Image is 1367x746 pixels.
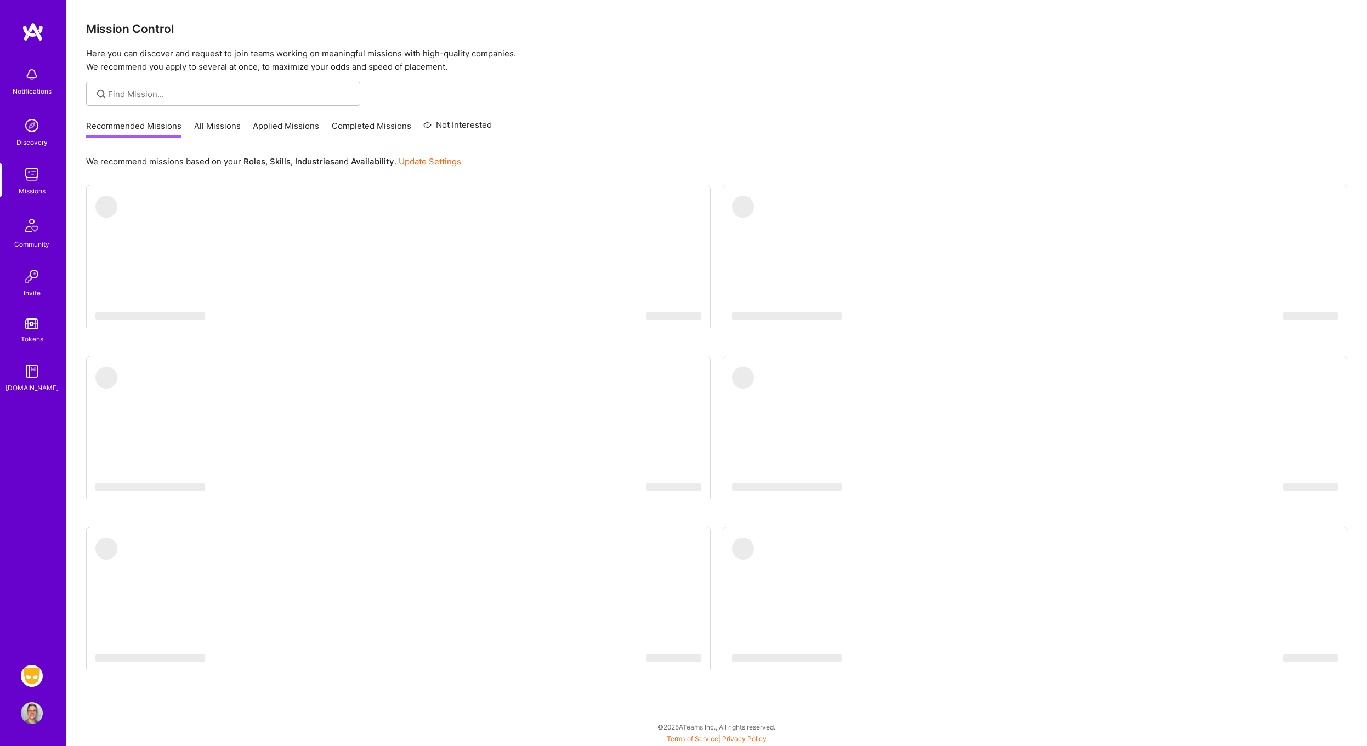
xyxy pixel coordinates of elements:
img: Community [19,212,45,238]
a: Update Settings [399,156,461,167]
div: © 2025 ATeams Inc., All rights reserved. [66,713,1367,741]
b: Availability [351,156,394,167]
a: Terms of Service [667,734,718,743]
p: Here you can discover and request to join teams working on meaningful missions with high-quality ... [86,47,1347,73]
a: Applied Missions [253,120,319,138]
img: Invite [21,265,43,287]
img: logo [22,22,44,42]
b: Industries [295,156,334,167]
b: Roles [243,156,265,167]
div: Tokens [21,333,43,345]
div: [DOMAIN_NAME] [5,382,59,394]
a: Grindr: Product & Marketing [18,665,46,687]
img: guide book [21,360,43,382]
a: All Missions [194,120,241,138]
div: Discovery [16,136,48,148]
a: Privacy Policy [722,734,767,743]
span: | [667,734,767,743]
div: Missions [19,185,46,197]
a: Recommended Missions [86,120,181,138]
img: User Avatar [21,702,43,724]
img: tokens [25,318,38,329]
div: Invite [24,287,41,299]
i: icon SearchGrey [95,88,107,100]
img: teamwork [21,163,43,185]
img: Grindr: Product & Marketing [21,665,43,687]
div: Notifications [13,86,52,97]
a: Completed Missions [332,120,411,138]
img: bell [21,64,43,86]
p: We recommend missions based on your , , and . [86,156,461,167]
img: discovery [21,115,43,136]
h3: Mission Control [86,22,1347,36]
input: Find Mission... [108,88,352,100]
a: Not Interested [423,118,492,138]
b: Skills [270,156,291,167]
div: Community [14,238,49,250]
a: User Avatar [18,702,46,724]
